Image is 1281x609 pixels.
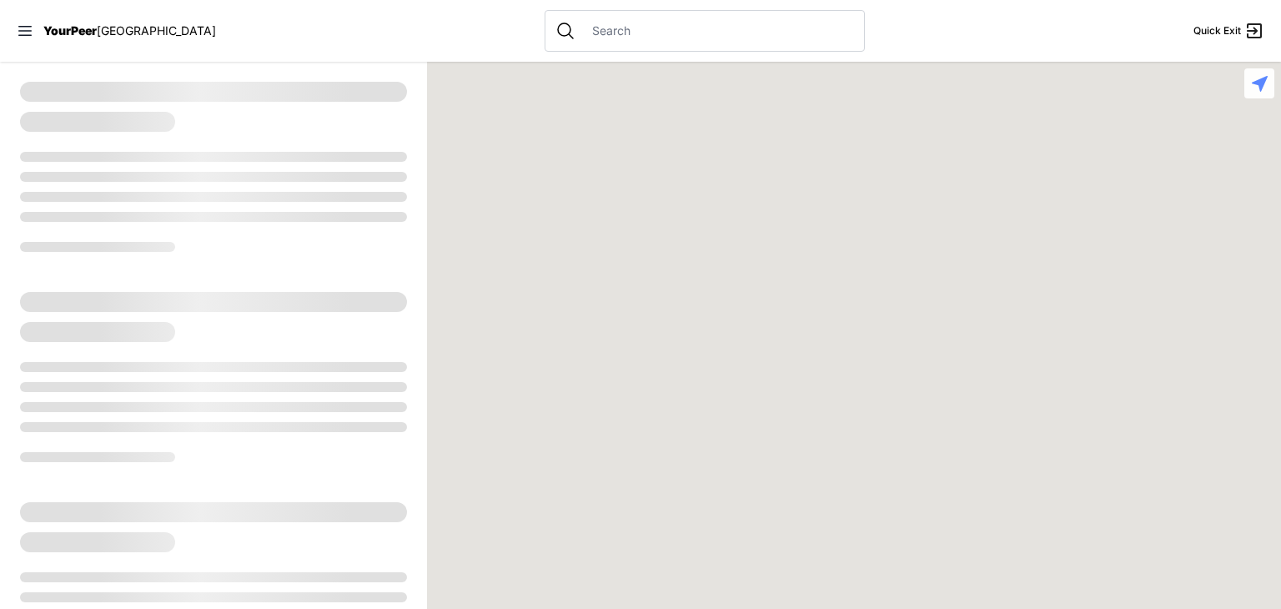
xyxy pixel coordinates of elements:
[582,23,854,39] input: Search
[43,23,97,38] span: YourPeer
[97,23,216,38] span: [GEOGRAPHIC_DATA]
[43,26,216,36] a: YourPeer[GEOGRAPHIC_DATA]
[1193,24,1241,38] span: Quick Exit
[1193,21,1264,41] a: Quick Exit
